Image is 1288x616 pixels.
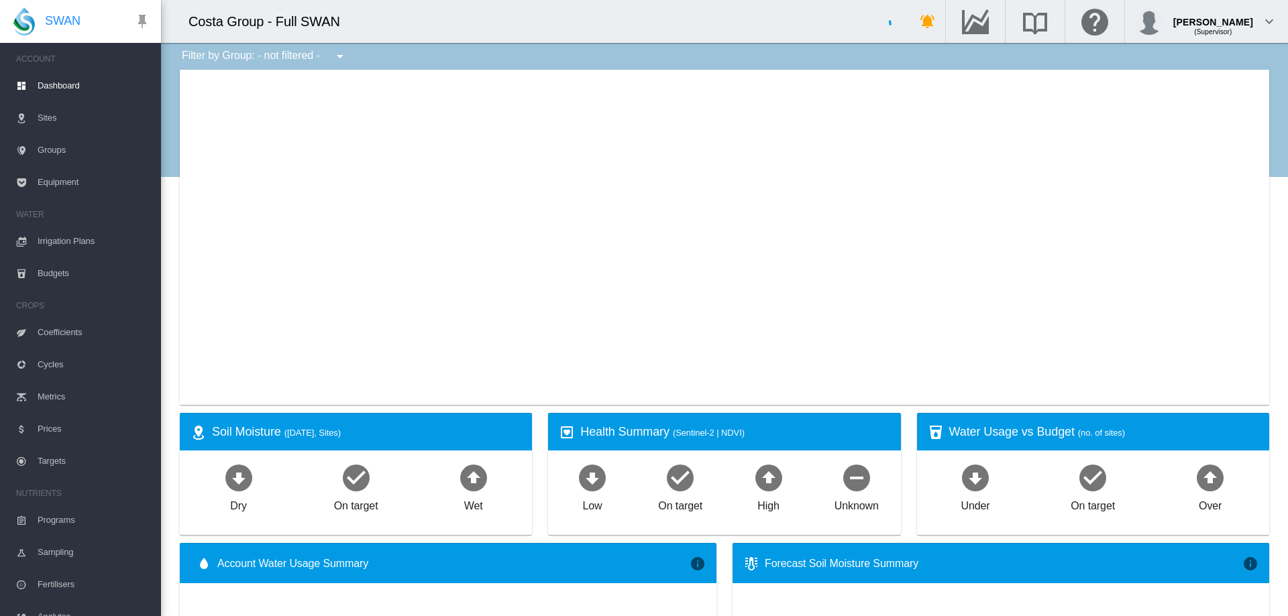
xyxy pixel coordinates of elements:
span: (Supervisor) [1194,28,1232,36]
md-icon: icon-checkbox-marked-circle [340,461,372,493]
md-icon: Click here for help [1079,13,1111,29]
div: Costa Group - Full SWAN [189,12,352,31]
span: Cycles [38,349,150,381]
span: Sampling [38,536,150,568]
md-icon: icon-arrow-down-bold-circle [959,461,991,493]
md-icon: Go to the Data Hub [959,13,991,29]
img: SWAN-Landscape-Logo-Colour-drop.png [13,7,35,36]
div: Unknown [835,493,879,513]
span: Irrigation Plans [38,225,150,257]
md-icon: icon-arrow-down-bold-circle [576,461,608,493]
md-icon: Search the knowledge base [1019,13,1051,29]
md-icon: icon-arrow-up-bold-circle [1194,461,1226,493]
md-icon: icon-arrow-down-bold-circle [223,461,255,493]
span: Sites [38,102,150,134]
div: On target [1071,493,1115,513]
div: Over [1199,493,1222,513]
div: Water Usage vs Budget [949,424,1258,440]
md-icon: icon-information [690,556,706,572]
md-icon: icon-cup-water [928,424,944,440]
div: On target [334,493,378,513]
div: High [757,493,780,513]
span: Account Water Usage Summary [217,556,690,571]
md-icon: icon-thermometer-lines [743,556,759,572]
md-icon: icon-arrow-up-bold-circle [753,461,785,493]
span: SWAN [45,13,80,29]
span: CROPS [16,295,150,316]
span: Fertilisers [38,568,150,601]
span: Metrics [38,381,150,413]
span: WATER [16,204,150,225]
md-icon: icon-checkbox-marked-circle [1077,461,1109,493]
md-icon: icon-bell-ring [920,13,936,29]
span: Equipment [38,166,150,198]
span: NUTRIENTS [16,483,150,504]
div: On target [658,493,702,513]
md-icon: icon-information [1242,556,1258,572]
div: [PERSON_NAME] [1173,10,1253,23]
span: Targets [38,445,150,477]
span: (no. of sites) [1078,428,1125,438]
div: Under [961,493,990,513]
span: Coefficients [38,316,150,349]
md-icon: icon-minus-circle [841,461,873,493]
span: Programs [38,504,150,536]
md-icon: icon-chevron-down [1261,13,1277,29]
md-icon: icon-water [196,556,212,572]
img: profile.jpg [1136,8,1163,35]
span: Prices [38,413,150,445]
span: Dashboard [38,70,150,102]
md-icon: icon-checkbox-marked-circle [664,461,696,493]
div: Forecast Soil Moisture Summary [765,556,1242,571]
span: ([DATE], Sites) [284,428,341,438]
md-icon: icon-map-marker-radius [191,424,207,440]
div: Health Summary [580,424,890,440]
div: Soil Moisture [212,424,521,440]
span: Groups [38,134,150,166]
md-icon: icon-pin [134,13,150,29]
span: (Sentinel-2 | NDVI) [673,428,745,438]
span: Budgets [38,257,150,290]
md-icon: icon-heart-box-outline [559,424,575,440]
div: Filter by Group: - not filtered - [172,43,358,70]
div: Wet [464,493,483,513]
div: Dry [230,493,247,513]
md-icon: icon-menu-down [332,48,348,64]
button: icon-bell-ring [914,8,941,35]
button: icon-menu-down [327,43,354,70]
span: ACCOUNT [16,48,150,70]
div: Low [582,493,602,513]
md-icon: icon-arrow-up-bold-circle [458,461,490,493]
